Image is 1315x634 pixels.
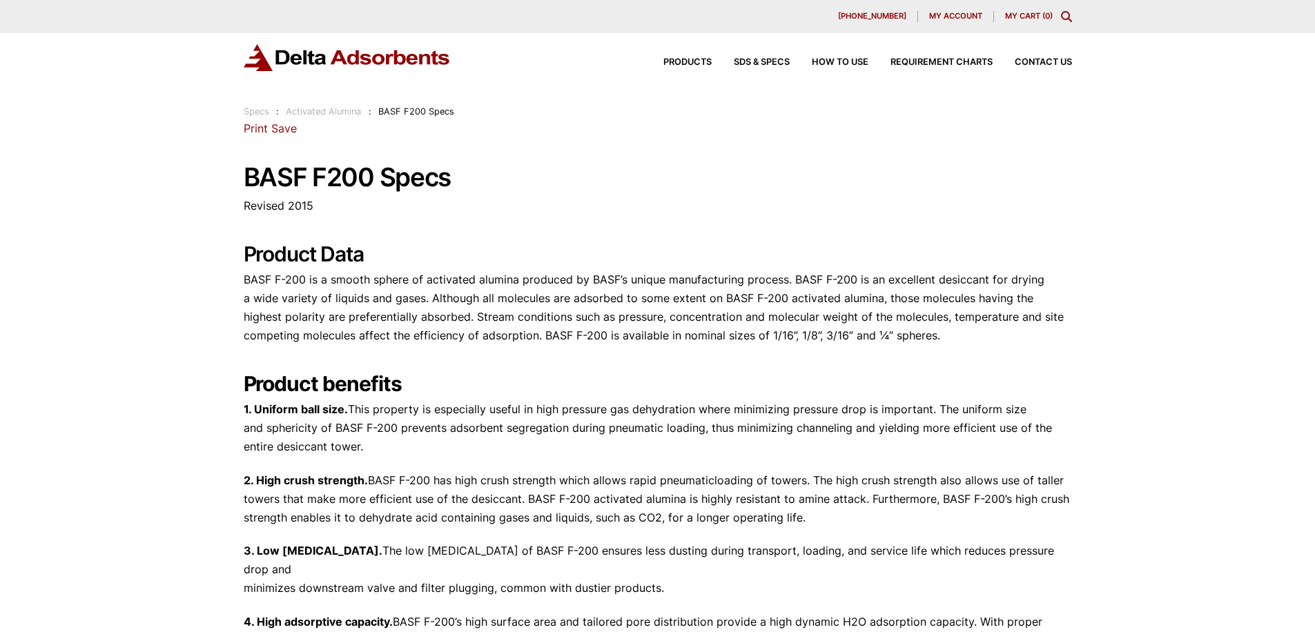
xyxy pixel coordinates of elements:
[929,12,982,20] span: My account
[812,58,868,67] span: How to Use
[244,400,1072,457] p: This property is especially useful in high pressure gas dehydration where minimizing pressure dro...
[276,106,279,117] span: :
[838,12,906,20] span: [PHONE_NUMBER]
[244,473,368,487] strong: 2. High crush strength.
[993,58,1072,67] a: Contact Us
[868,58,993,67] a: Requirement Charts
[244,371,402,396] strong: Product benefits
[244,44,451,71] img: Delta Adsorbents
[827,11,918,22] a: [PHONE_NUMBER]
[369,106,371,117] span: :
[286,106,361,117] a: Activated Alumina
[378,106,454,117] span: BASF F200 Specs
[244,241,1072,266] h2: Product Data
[244,197,1072,215] p: Revised 2015
[244,270,1072,346] p: BASF F-200 is a smooth sphere of activated alumina produced by BASF’s unique manufacturing proces...
[1015,58,1072,67] span: Contact Us
[918,11,994,22] a: My account
[244,402,348,416] strong: 1. Uniform ball size.
[641,58,712,67] a: Products
[244,106,269,117] a: Specs
[244,615,393,628] strong: 4. High adsorptive capacity.
[1005,11,1053,21] a: My Cart (0)
[244,542,1072,598] p: The low [MEDICAL_DATA] of BASF F-200 ensures less dusting during transport, loading, and service ...
[663,58,712,67] span: Products
[790,58,868,67] a: How to Use
[890,58,993,67] span: Requirement Charts
[244,121,268,135] a: Print
[1061,11,1072,22] div: Toggle Modal Content
[1045,11,1050,21] span: 0
[244,471,1072,528] p: BASF F-200 has high crush strength which allows rapid pneumaticloading of towers. The high crush ...
[244,164,1072,192] h1: BASF F200 Specs
[734,58,790,67] span: SDS & SPECS
[712,58,790,67] a: SDS & SPECS
[271,121,297,135] a: Save
[244,544,382,557] strong: 3. Low [MEDICAL_DATA].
